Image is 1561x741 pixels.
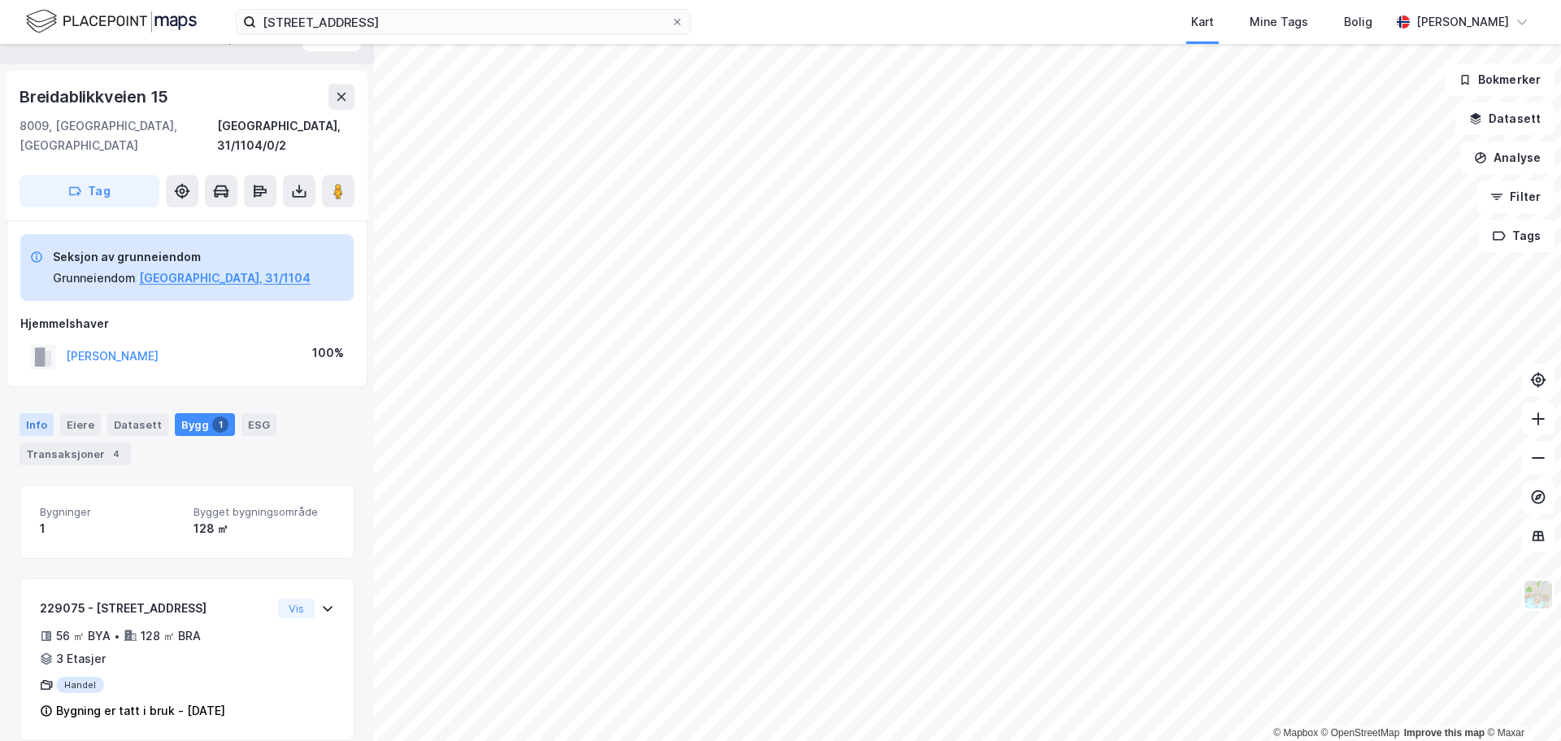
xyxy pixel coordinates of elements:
[40,505,180,519] span: Bygninger
[1273,727,1318,739] a: Mapbox
[1344,12,1372,32] div: Bolig
[107,413,168,436] div: Datasett
[53,268,136,288] div: Grunneiendom
[1191,12,1214,32] div: Kart
[20,175,159,207] button: Tag
[108,446,124,462] div: 4
[20,442,131,465] div: Transaksjoner
[193,519,334,538] div: 128 ㎡
[193,505,334,519] span: Bygget bygningsområde
[1321,727,1400,739] a: OpenStreetMap
[256,10,671,34] input: Søk på adresse, matrikkel, gårdeiere, leietakere eller personer
[1455,102,1554,135] button: Datasett
[139,268,311,288] button: [GEOGRAPHIC_DATA], 31/1104
[1480,663,1561,741] iframe: Chat Widget
[1404,727,1485,739] a: Improve this map
[278,599,315,618] button: Vis
[1523,579,1554,610] img: Z
[60,413,101,436] div: Eiere
[56,626,111,646] div: 56 ㎡ BYA
[1476,181,1554,213] button: Filter
[141,626,201,646] div: 128 ㎡ BRA
[1445,63,1554,96] button: Bokmerker
[20,413,54,436] div: Info
[56,701,225,721] div: Bygning er tatt i bruk - [DATE]
[114,630,120,643] div: •
[1250,12,1308,32] div: Mine Tags
[212,416,228,433] div: 1
[40,519,180,538] div: 1
[241,413,276,436] div: ESG
[312,343,344,363] div: 100%
[1480,663,1561,741] div: Kontrollprogram for chat
[20,84,172,110] div: Breidablikkveien 15
[1460,142,1554,174] button: Analyse
[20,314,354,333] div: Hjemmelshaver
[53,247,311,267] div: Seksjon av grunneiendom
[56,649,106,669] div: 3 Etasjer
[1479,220,1554,252] button: Tags
[217,116,354,155] div: [GEOGRAPHIC_DATA], 31/1104/0/2
[175,413,235,436] div: Bygg
[40,599,272,618] div: 229075 - [STREET_ADDRESS]
[1416,12,1509,32] div: [PERSON_NAME]
[20,116,217,155] div: 8009, [GEOGRAPHIC_DATA], [GEOGRAPHIC_DATA]
[26,7,197,36] img: logo.f888ab2527a4732fd821a326f86c7f29.svg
